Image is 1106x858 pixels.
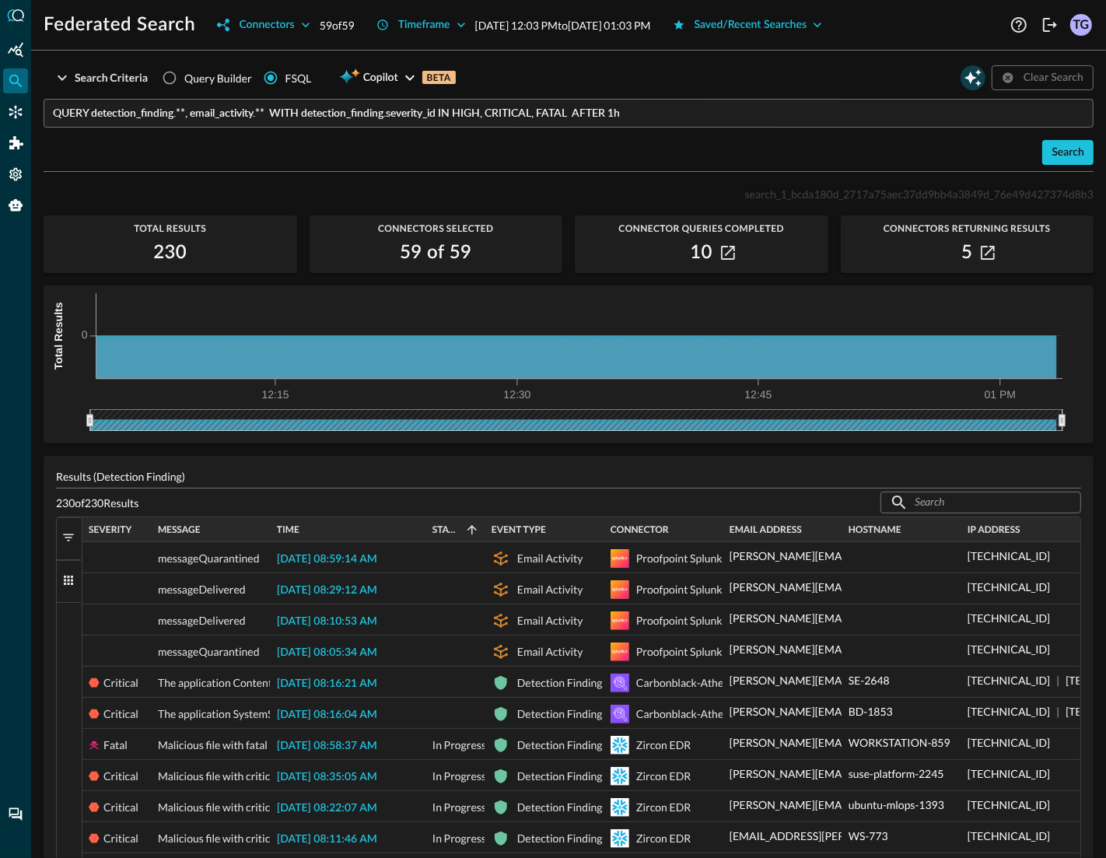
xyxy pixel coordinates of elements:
tspan: 12:30 [503,389,530,401]
span: Time [277,524,299,535]
div: Critical [103,823,138,854]
p: [PERSON_NAME][EMAIL_ADDRESS][PERSON_NAME] [730,641,992,657]
span: Severity [89,524,131,535]
div: Query Agent [3,193,28,218]
input: Search [915,489,1045,517]
svg: Splunk [611,643,629,661]
svg: Amazon Athena (for Amazon S3) [611,674,629,692]
span: [DATE] 08:59:14 AM [277,554,377,565]
div: Carbonblack-Athena [636,667,735,699]
div: Email Activity [517,543,583,574]
div: Critical [103,699,138,730]
span: [DATE] 08:05:34 AM [277,647,377,658]
span: [DATE] 08:16:21 AM [277,678,377,689]
div: Zircon EDR [636,761,691,792]
span: [DATE] 08:29:12 AM [277,585,377,596]
input: FSQL [53,99,1094,128]
div: Connectors [239,16,294,35]
button: Search [1042,140,1094,165]
div: Settings [3,162,28,187]
div: Detection Finding [517,823,603,854]
p: WS-773 [849,828,888,844]
p: [TECHNICAL_ID] [968,703,1050,720]
div: Detection Finding [517,761,603,792]
button: Timeframe [367,12,475,37]
button: Open Query Copilot [961,65,985,90]
span: Query Builder [184,70,252,86]
div: Proofpoint Splunk [636,605,723,636]
p: suse-platform-2245 [849,765,944,782]
p: [PERSON_NAME][EMAIL_ADDRESS][PERSON_NAME] [730,548,992,564]
span: [DATE] 08:10:53 AM [277,616,377,627]
div: Proofpoint Splunk [636,574,723,605]
span: In Progress [432,761,486,792]
div: Critical [103,761,138,792]
div: Detection Finding [517,667,603,699]
div: Email Activity [517,574,583,605]
p: [TECHNICAL_ID] [968,734,1050,751]
tspan: 01 PM [985,389,1016,401]
span: search_1_bcda180d_2717a75aec37dd9bb4a3849d_76e49d427374d8b3 [745,187,1094,201]
div: Email Activity [517,605,583,636]
span: Message [158,524,201,535]
svg: Snowflake [611,767,629,786]
div: Search [1052,143,1084,163]
button: Logout [1038,12,1062,37]
span: [DATE] 08:22:07 AM [277,803,377,814]
span: [DATE] 08:11:46 AM [277,834,377,845]
span: IP Address [968,524,1020,535]
p: [TECHNICAL_ID] [968,797,1050,813]
span: In Progress [432,792,486,823]
div: Proofpoint Splunk [636,543,723,574]
svg: Snowflake [611,829,629,848]
div: Saved/Recent Searches [695,16,807,35]
div: Proofpoint Splunk [636,636,723,667]
span: messageDelivered [158,605,246,636]
div: TG [1070,14,1092,36]
span: [DATE] 08:16:04 AM [277,709,377,720]
p: | [1056,703,1059,720]
svg: Snowflake [611,798,629,817]
p: [PERSON_NAME][EMAIL_ADDRESS][PERSON_NAME] [730,672,992,688]
span: Malicious file with critical severity found at C:\Windows\system32\config\SOFTWARE\[PERSON_NAME].zip [158,823,674,854]
button: Search Criteria [44,65,157,90]
span: [DATE] 08:35:05 AM [277,772,377,783]
div: Zircon EDR [636,823,691,854]
span: In Progress [432,730,486,761]
span: messageDelivered [158,574,246,605]
p: ubuntu-mlops-1393 [849,797,944,813]
span: Email Address [730,524,802,535]
span: Status [432,524,459,535]
span: Connector [611,524,669,535]
span: Connectors Selected [310,223,563,234]
span: [DATE] 08:58:37 AM [277,741,377,751]
p: [TECHNICAL_ID] [968,828,1050,844]
p: BD-1853 [849,703,893,720]
div: Zircon EDR [636,730,691,761]
p: [DATE] 12:03 PM to [DATE] 01:03 PM [475,17,651,33]
tspan: 12:15 [261,389,289,401]
div: Federated Search [3,68,28,93]
span: Copilot [363,68,398,88]
div: Search Criteria [75,68,148,88]
button: Help [1006,12,1031,37]
tspan: 0 [82,329,88,341]
button: Saved/Recent Searches [663,12,832,37]
svg: Splunk [611,580,629,599]
p: [PERSON_NAME][EMAIL_ADDRESS][PERSON_NAME] [730,610,992,626]
p: [TECHNICAL_ID] [968,610,1050,626]
p: [TECHNICAL_ID] [968,765,1050,782]
div: FSQL [285,70,312,86]
div: Zircon EDR [636,792,691,823]
p: [PERSON_NAME][EMAIL_ADDRESS][PERSON_NAME] [730,703,992,720]
p: Results (Detection Finding) [56,468,1081,485]
div: Addons [4,131,29,156]
div: Fatal [103,730,128,761]
span: The application SystemService.exe acted as a network server. [158,699,446,730]
span: Connectors Returning Results [841,223,1094,234]
p: [EMAIL_ADDRESS][PERSON_NAME][DOMAIN_NAME] [730,828,996,844]
h2: 10 [690,240,712,265]
div: Chat [3,802,28,827]
h2: 5 [961,240,972,265]
div: Timeframe [398,16,450,35]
